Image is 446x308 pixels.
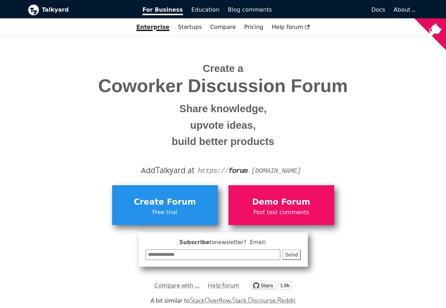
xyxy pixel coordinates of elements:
strong: forum [228,167,248,175]
span: Coworker Discussion Forum [33,76,413,96]
span: S [232,295,236,305]
span: Free trial [116,208,214,217]
img: talkyard.svg [251,281,292,290]
a: Compare with ... [154,280,200,291]
span: Post test comments [232,208,331,217]
a: Compare [210,24,236,30]
a: Education [187,4,224,16]
span: Help forum [272,24,310,30]
span: T [155,163,160,176]
span: R [277,295,282,305]
a: Startups [174,21,206,33]
small: Share knowledge, [33,101,413,117]
span: Docs [371,6,385,13]
a: Help forum [208,280,239,291]
span: Create a [203,63,243,74]
a: Docs [276,4,390,16]
button: Send [282,249,301,260]
span: O [204,295,210,305]
span: to newsletter ? Email: [209,239,267,246]
div: Add alkyard at [33,164,413,176]
a: Reddit [277,296,295,304]
small: build better products [33,133,413,150]
span: Subscribe [146,238,301,247]
a: Help forum [268,21,314,33]
span: Demo Forum [232,195,331,209]
a: Blog comments [224,4,276,16]
a: About [394,6,414,13]
b: Talkyard [42,5,133,14]
a: Pricing [240,21,268,33]
span: Create Forum [116,195,214,209]
span: S [190,295,194,305]
a: Create ForumFree trial [112,185,218,225]
code: https:// . [DOMAIN_NAME] [198,167,301,175]
small: upvote ideas, [33,117,413,134]
a: Star debiki/talkyard on GitHub [251,282,292,292]
a: Talkyard logoTalkyard [28,4,133,16]
span: Education [191,6,220,13]
span: D [248,295,253,305]
a: Demo ForumPost test comments [228,185,334,225]
a: Enterprise [132,21,174,33]
a: Slack [232,296,246,304]
span: Blog comments [228,6,272,13]
span: For Business [142,6,183,15]
img: Talkyard logo [28,4,39,16]
a: StackOverflow [190,296,231,304]
a: Discourse [248,296,276,304]
a: For Business [138,4,187,16]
